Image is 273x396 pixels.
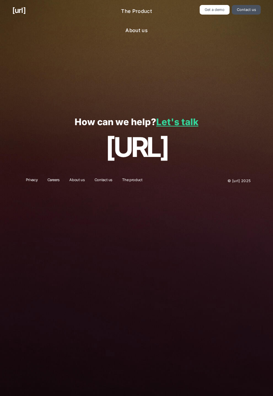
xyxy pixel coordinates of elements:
a: About us [120,24,153,37]
a: Privacy [22,177,41,184]
a: Contact us [232,5,261,15]
a: About us [66,177,88,184]
p: © [URL] 2025 [194,177,251,184]
a: Let's talk [156,116,198,127]
a: The Product [116,5,157,18]
p: [URL] [12,132,261,163]
a: Careers [44,177,63,184]
p: How can we help? [12,117,261,127]
a: The product [118,177,146,184]
a: Contact us [91,177,116,184]
a: Get a demo [200,5,229,15]
a: [URL] [12,5,26,16]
